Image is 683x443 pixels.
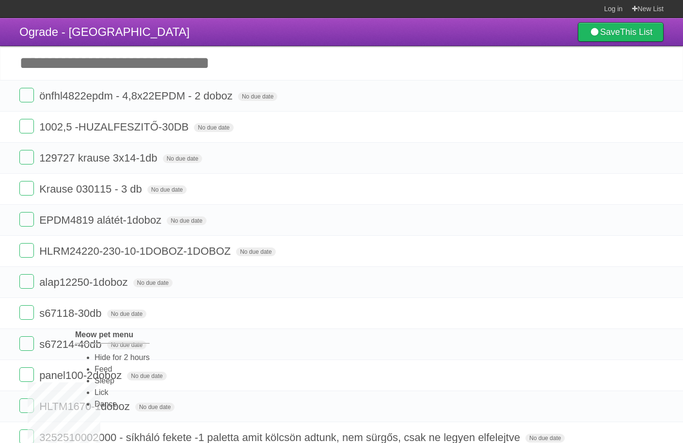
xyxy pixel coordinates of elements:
[75,330,133,339] b: Meow pet menu
[39,276,130,288] span: alap12250-1doboz
[39,90,235,102] span: önfhl4822epdm - 4,8x22EPDM - 2 doboz
[39,338,104,350] span: s67214-40db
[19,212,34,227] label: Done
[147,185,187,194] span: No due date
[95,387,150,398] li: Lick
[525,434,565,443] span: No due date
[163,154,202,163] span: No due date
[238,92,277,101] span: No due date
[19,181,34,196] label: Done
[39,245,233,257] span: HLRM24220-230-10-1DOBOZ-1DOBOZ
[19,336,34,351] label: Done
[39,307,104,319] span: s67118-30db
[133,279,173,287] span: No due date
[19,274,34,289] label: Done
[19,88,34,102] label: Done
[39,183,144,195] span: Krause 030115 - 3 db
[19,25,190,38] span: Ograde - [GEOGRAPHIC_DATA]
[107,310,146,318] span: No due date
[39,152,159,164] span: 129727 krause 3x14-1db
[194,123,233,132] span: No due date
[19,119,34,133] label: Done
[19,243,34,258] label: Done
[135,403,175,411] span: No due date
[236,247,275,256] span: No due date
[19,398,34,413] label: Done
[95,352,150,363] li: Hide for 2 hours
[39,369,124,381] span: panel100-2doboz
[167,216,206,225] span: No due date
[39,214,164,226] span: EPDM4819 alátét-1doboz
[620,27,652,37] b: This List
[19,305,34,320] label: Done
[19,367,34,382] label: Done
[39,121,191,133] span: 1002,5 -HUZALFESZITŐ-30DB
[95,375,150,387] li: Sleep
[95,398,150,410] li: Dance
[19,150,34,164] label: Done
[95,363,150,375] li: Feed
[578,22,664,42] a: SaveThis List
